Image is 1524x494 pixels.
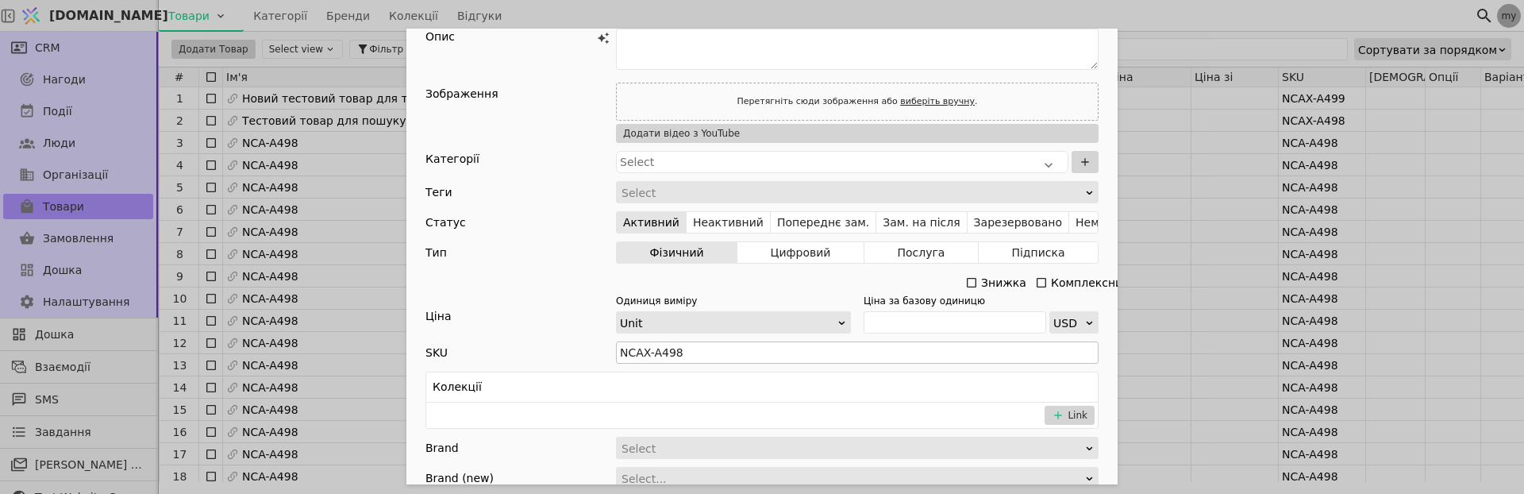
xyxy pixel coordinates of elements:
[1053,312,1084,334] div: USD
[425,342,448,364] div: SKU
[1069,211,1118,233] button: Немає
[737,241,864,264] button: Цифровий
[979,241,1098,264] button: Підписка
[617,241,737,264] button: Фізичний
[620,156,654,168] span: Select
[864,241,979,264] button: Послуга
[687,211,771,233] button: Неактивний
[616,124,1099,143] button: Додати відео з YouTube
[622,468,1083,490] div: Select...
[425,308,616,334] div: Ціна
[864,294,965,308] div: Ціна за базову одиницю
[617,211,687,233] button: Активний
[771,211,876,233] button: Попереднє зам.
[425,83,498,105] div: Зображення
[425,437,459,459] div: Brand
[732,91,982,112] div: Перетягніть сюди зображення або .
[425,211,466,233] div: Статус
[616,294,718,308] div: Одиниця виміру
[425,151,616,173] div: Категорії
[406,29,1118,484] div: Add Opportunity
[425,29,594,45] div: Опис
[433,379,482,396] h3: Колекції
[900,96,975,106] a: виберіть вручну
[620,312,837,334] div: Unit
[1051,272,1130,294] div: Комплексний
[425,241,447,264] div: Тип
[425,181,452,203] div: Теги
[425,467,494,489] div: Brand (new)
[981,272,1026,294] div: Знижка
[876,211,967,233] button: Зам. на після
[622,438,1083,460] div: Select
[1045,406,1095,425] button: Link
[968,211,1069,233] button: Зарезервовано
